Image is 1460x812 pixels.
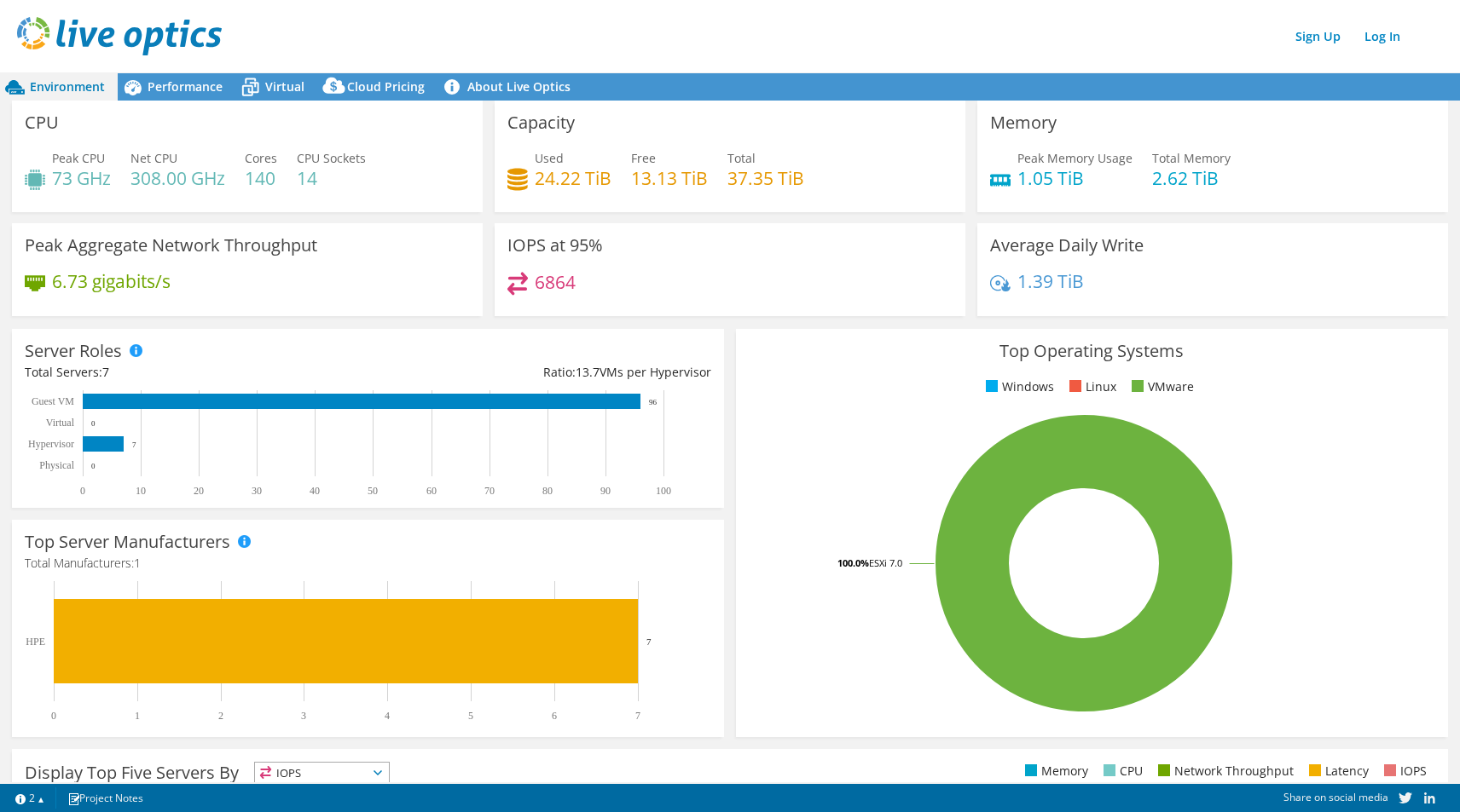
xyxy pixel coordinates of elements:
[749,342,1435,360] h3: Top Operating Systems
[426,485,437,497] text: 60
[30,78,105,95] span: Environment
[727,169,804,187] h4: 37.35 TiB
[245,169,277,187] h4: 140
[646,636,652,647] text: 7
[631,169,708,187] h4: 13.13 TiB
[52,272,171,291] h4: 6.73 gigabits/s
[148,78,223,95] span: Performance
[631,150,656,166] span: Free
[25,533,230,551] h3: Top Server Manufacturers
[535,150,564,166] span: Used
[25,554,711,573] h4: Total Manufacturers:
[1152,150,1231,166] span: Total Memory
[576,364,600,380] span: 13.7
[17,17,222,55] img: live_optics_svg.svg
[255,763,389,783] span: IOPS
[39,459,74,471] text: Physical
[347,78,425,95] span: Cloud Pricing
[130,150,177,166] span: Net CPU
[635,710,640,722] text: 7
[542,485,553,497] text: 80
[26,636,45,648] text: HPE
[134,555,141,571] span: 1
[91,419,96,428] text: 0
[91,462,96,470] text: 0
[52,150,105,166] span: Peak CPU
[25,113,59,132] h3: CPU
[301,710,306,722] text: 3
[52,169,111,187] h4: 73 GHz
[535,169,611,187] h4: 24.22 TiB
[982,377,1054,396] li: Windows
[1065,377,1116,396] li: Linux
[1127,377,1194,396] li: VMware
[310,485,320,497] text: 40
[990,113,1057,132] h3: Memory
[1380,762,1427,780] li: IOPS
[385,710,390,722] text: 4
[869,556,902,569] tspan: ESXi 7.0
[1305,762,1369,780] li: Latency
[1099,762,1143,780] li: CPU
[136,485,146,497] text: 10
[468,710,473,722] text: 5
[837,556,869,569] tspan: 100.0%
[3,787,56,809] a: 2
[1287,24,1349,49] a: Sign Up
[484,485,495,497] text: 70
[55,787,155,809] a: Project Notes
[1021,762,1088,780] li: Memory
[51,710,56,722] text: 0
[990,236,1144,255] h3: Average Daily Write
[1283,790,1388,804] span: Share on social media
[252,485,262,497] text: 30
[368,485,378,497] text: 50
[535,273,576,291] h4: 6864
[80,485,85,497] text: 0
[368,363,710,382] div: Ratio: VMs per Hypervisor
[656,485,671,497] text: 100
[1154,762,1294,780] li: Network Throughput
[437,73,583,101] a: About Live Optics
[135,710,140,722] text: 1
[218,710,223,722] text: 2
[1152,169,1231,187] h4: 2.62 TiB
[194,485,204,497] text: 20
[507,113,575,132] h3: Capacity
[600,485,611,497] text: 90
[297,169,366,187] h4: 14
[1017,150,1133,166] span: Peak Memory Usage
[102,364,109,380] span: 7
[727,150,756,166] span: Total
[265,78,304,95] span: Virtual
[132,441,136,449] text: 7
[649,398,658,406] text: 96
[297,150,366,166] span: CPU Sockets
[25,342,122,360] h3: Server Roles
[552,710,557,722] text: 6
[25,236,317,255] h3: Peak Aggregate Network Throughput
[507,236,603,255] h3: IOPS at 95%
[1017,169,1133,187] h4: 1.05 TiB
[1356,24,1409,49] a: Log In
[32,395,74,407] text: Guest VM
[28,438,74,450] text: Hypervisor
[1017,272,1084,291] h4: 1.39 TiB
[46,417,75,429] text: Virtual
[245,150,277,166] span: Cores
[25,363,368,382] div: Total Servers:
[130,169,225,187] h4: 308.00 GHz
